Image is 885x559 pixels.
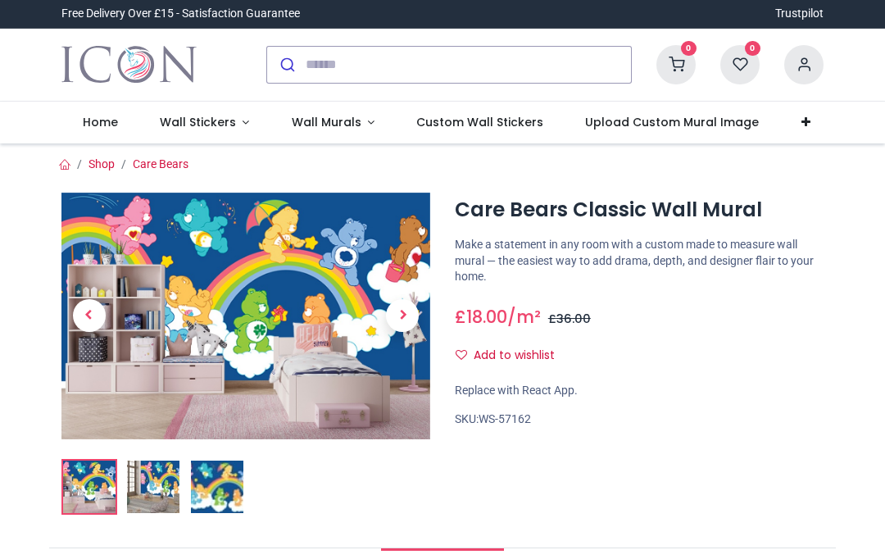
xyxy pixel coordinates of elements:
a: Next [375,230,431,402]
div: SKU: [455,411,824,428]
a: Logo of Icon Wall Stickers [61,42,197,88]
a: Wall Stickers [138,102,270,144]
span: WS-57162 [479,412,531,425]
span: Home [83,114,118,130]
img: Care Bears Classic Wall Mural [63,461,116,513]
span: £ [548,311,591,327]
span: Previous [73,299,106,332]
span: Wall Stickers [160,114,236,130]
img: Icon Wall Stickers [61,42,197,88]
span: Next [386,299,419,332]
a: Previous [61,230,117,402]
span: Upload Custom Mural Image [585,114,759,130]
img: WS-57162-03 [191,461,243,513]
span: 36.00 [556,311,591,327]
button: Add to wishlistAdd to wishlist [455,342,569,370]
sup: 0 [745,41,760,57]
a: Shop [88,157,115,170]
span: £ [455,305,507,329]
img: Care Bears Classic Wall Mural [61,193,430,439]
div: Replace with React App. [455,383,824,399]
a: Wall Murals [270,102,396,144]
i: Add to wishlist [456,349,467,361]
a: Care Bears [133,157,188,170]
div: Free Delivery Over £15 - Satisfaction Guarantee [61,6,300,22]
a: 0 [656,57,696,70]
sup: 0 [681,41,697,57]
button: Submit [267,47,306,83]
a: 0 [720,57,760,70]
span: Custom Wall Stickers [416,114,543,130]
span: 18.00 [466,305,507,329]
a: Trustpilot [775,6,824,22]
img: WS-57162-02 [127,461,179,513]
h1: Care Bears Classic Wall Mural [455,196,824,224]
span: Wall Murals [292,114,361,130]
span: /m² [507,305,541,329]
p: Make a statement in any room with a custom made to measure wall mural — the easiest way to add dr... [455,237,824,285]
